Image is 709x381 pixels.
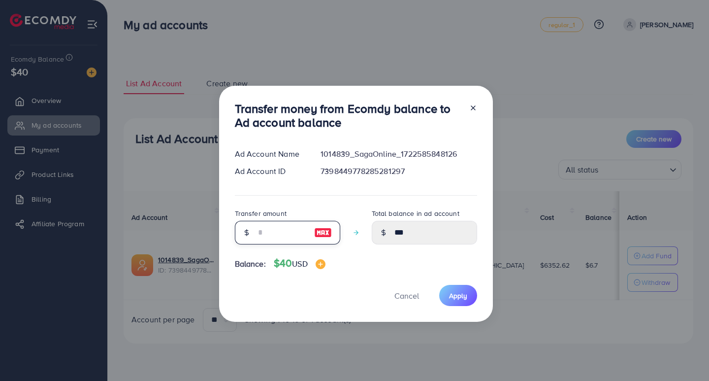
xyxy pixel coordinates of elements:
div: Ad Account Name [227,148,313,160]
label: Total balance in ad account [372,208,459,218]
span: Balance: [235,258,266,270]
div: 7398449778285281297 [313,166,484,177]
h4: $40 [274,257,325,270]
img: image [314,227,332,239]
span: USD [292,258,307,269]
button: Apply [439,285,477,306]
label: Transfer amount [235,208,287,218]
div: Ad Account ID [227,166,313,177]
div: 1014839_SagaOnline_1722585848126 [313,148,484,160]
iframe: Chat [667,337,702,374]
img: image [316,259,325,269]
span: Cancel [394,290,419,301]
span: Apply [449,291,467,301]
button: Cancel [382,285,431,306]
h3: Transfer money from Ecomdy balance to Ad account balance [235,102,461,130]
